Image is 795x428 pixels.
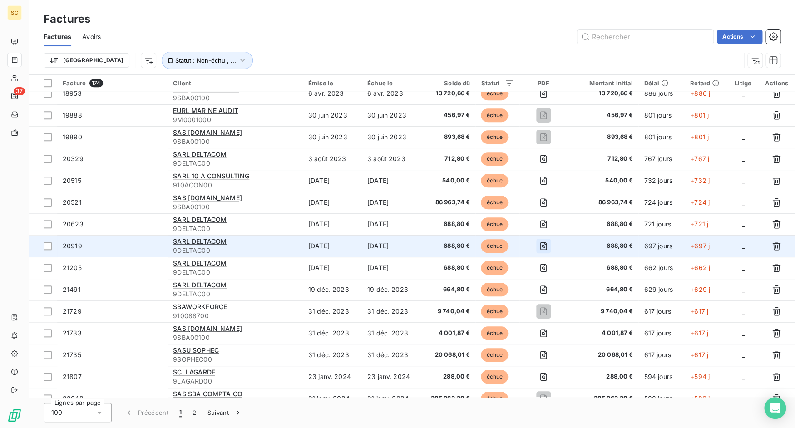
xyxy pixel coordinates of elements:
div: Solde dû [426,79,470,87]
td: [DATE] [303,213,362,235]
td: [DATE] [303,257,362,279]
span: 288,00 € [426,372,470,381]
span: 9SBA00100 [173,93,297,103]
button: Actions [717,30,762,44]
span: +732 j [690,177,710,184]
span: +594 j [690,373,710,380]
span: 456,97 € [573,111,633,120]
td: 31 déc. 2023 [362,300,421,322]
span: 9DELTAC00 [173,290,297,299]
span: 174 [89,79,103,87]
span: _ [741,220,744,228]
span: _ [741,307,744,315]
span: 9SOPHEC00 [173,355,297,364]
button: 1 [174,403,187,422]
td: 697 jours [638,235,685,257]
td: 31 janv. 2024 [362,388,421,409]
span: 9DELTAC00 [173,268,297,277]
span: échue [481,326,508,340]
span: 37 [14,87,25,95]
span: SARL DELTACOM [173,237,227,245]
span: 540,00 € [426,176,470,185]
span: échue [481,261,508,275]
button: Suivant [202,403,248,422]
input: Rechercher [577,30,713,44]
span: SAS SBA COMPTA GO [173,390,242,398]
span: +617 j [690,307,708,315]
span: SBAWORKFORCE [173,303,227,310]
td: 31 déc. 2023 [362,322,421,344]
span: SARL DELTACOM [173,216,227,223]
span: 21735 [63,351,81,359]
span: 205 963,20 € [573,394,633,403]
span: +697 j [690,242,710,250]
span: 712,80 € [573,154,633,163]
td: 19 déc. 2023 [362,279,421,300]
span: 4 001,87 € [426,329,470,338]
span: 688,80 € [573,263,633,272]
span: _ [741,111,744,119]
span: _ [741,373,744,380]
span: _ [741,351,744,359]
span: Factures [44,32,71,41]
div: Client [173,79,297,87]
span: 1 [179,408,182,417]
div: SC [7,5,22,20]
span: 20515 [63,177,81,184]
span: 13 720,66 € [573,89,633,98]
span: échue [481,87,508,100]
div: Open Intercom Messenger [764,397,786,419]
td: [DATE] [362,235,421,257]
span: 86 963,74 € [573,198,633,207]
span: 9DELTAC00 [173,246,297,255]
td: 801 jours [638,104,685,126]
span: 205 963,20 € [426,394,470,403]
td: 23 janv. 2024 [362,366,421,388]
td: [DATE] [362,213,421,235]
span: 456,97 € [426,111,470,120]
span: 688,80 € [426,220,470,229]
td: 3 août 2023 [303,148,362,170]
span: 664,80 € [426,285,470,294]
div: PDF [525,79,562,87]
span: 9 740,04 € [426,307,470,316]
span: EURL MARINE AUDIT [173,107,238,114]
div: Émise le [308,79,356,87]
span: 20329 [63,155,84,162]
span: SARL DELTACOM [173,281,227,289]
span: +724 j [690,198,710,206]
span: 21491 [63,285,81,293]
button: [GEOGRAPHIC_DATA] [44,53,129,68]
td: 31 déc. 2023 [303,300,362,322]
span: _ [741,329,744,337]
span: 9SBA00100 [173,202,297,212]
span: échue [481,152,508,166]
span: échue [481,348,508,362]
span: SAS [DOMAIN_NAME] [173,325,242,332]
span: +801 j [690,133,709,141]
span: 893,68 € [573,133,633,142]
span: SAS [DOMAIN_NAME] [173,128,242,136]
span: SAS [DOMAIN_NAME] [173,194,242,202]
div: Retard [690,79,722,87]
td: 19 déc. 2023 [303,279,362,300]
td: 30 juin 2023 [303,126,362,148]
span: 9LAGARD00 [173,377,297,386]
span: 20 068,01 € [426,350,470,359]
td: 732 jours [638,170,685,192]
div: Actions [763,79,790,87]
div: Délai [644,79,679,87]
td: [DATE] [362,192,421,213]
td: 31 déc. 2023 [303,322,362,344]
td: 30 juin 2023 [362,104,421,126]
span: 910088700 [173,311,297,320]
span: _ [741,285,744,293]
span: 13 720,66 € [426,89,470,98]
button: Précédent [119,403,174,422]
td: 617 jours [638,322,685,344]
span: 712,80 € [426,154,470,163]
span: 21729 [63,307,82,315]
span: 688,80 € [573,241,633,251]
span: 18953 [63,89,82,97]
td: [DATE] [362,257,421,279]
